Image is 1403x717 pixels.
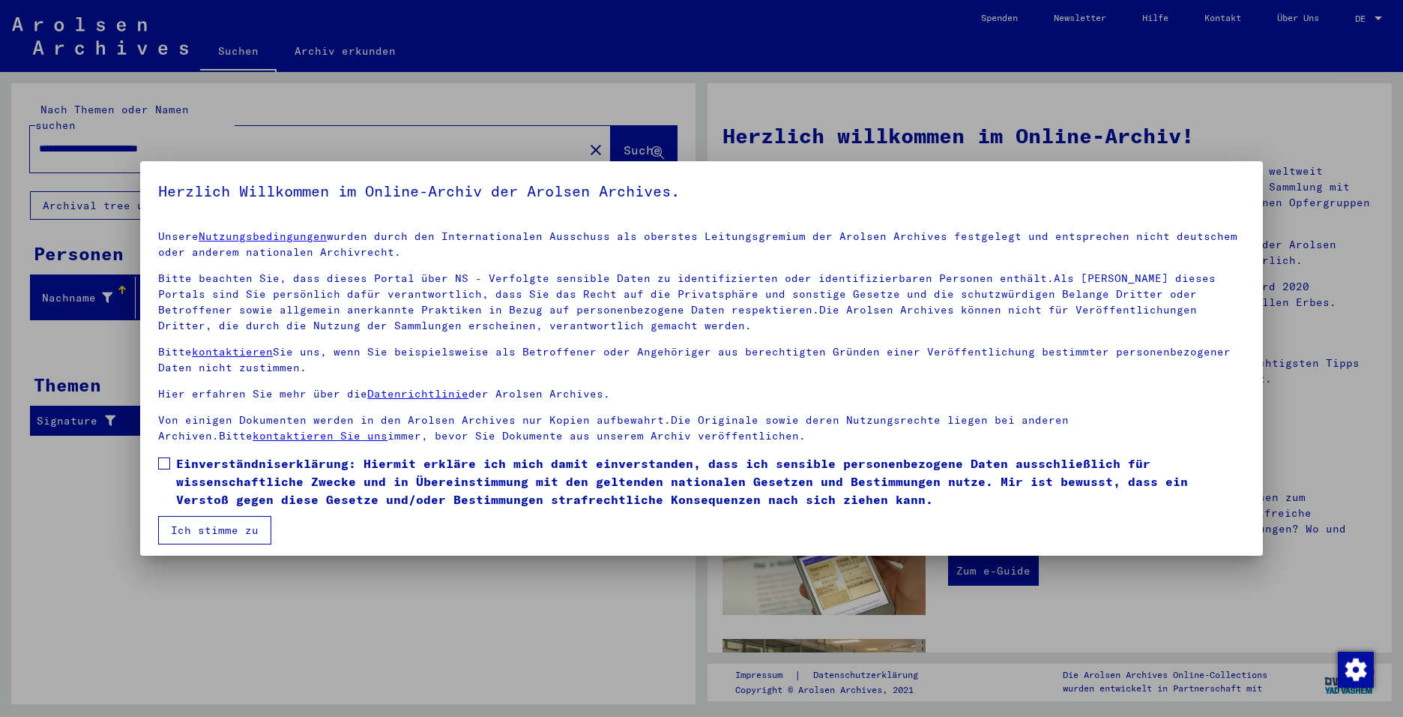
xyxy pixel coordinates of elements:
a: Datenrichtlinie [367,387,468,400]
a: kontaktieren Sie uns [253,429,387,442]
div: Zustimmung ändern [1337,651,1373,687]
p: Bitte Sie uns, wenn Sie beispielsweise als Betroffener oder Angehöriger aus berechtigten Gründen ... [158,344,1245,376]
img: Zustimmung ändern [1338,652,1374,688]
p: Unsere wurden durch den Internationalen Ausschuss als oberstes Leitungsgremium der Arolsen Archiv... [158,229,1245,260]
button: Ich stimme zu [158,516,271,544]
a: kontaktieren [192,345,273,358]
span: Einverständniserklärung: Hiermit erkläre ich mich damit einverstanden, dass ich sensible personen... [176,454,1245,508]
h5: Herzlich Willkommen im Online-Archiv der Arolsen Archives. [158,179,1245,203]
p: Von einigen Dokumenten werden in den Arolsen Archives nur Kopien aufbewahrt.Die Originale sowie d... [158,412,1245,444]
a: Nutzungsbedingungen [199,229,327,243]
p: Hier erfahren Sie mehr über die der Arolsen Archives. [158,386,1245,402]
p: Bitte beachten Sie, dass dieses Portal über NS - Verfolgte sensible Daten zu identifizierten oder... [158,271,1245,334]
